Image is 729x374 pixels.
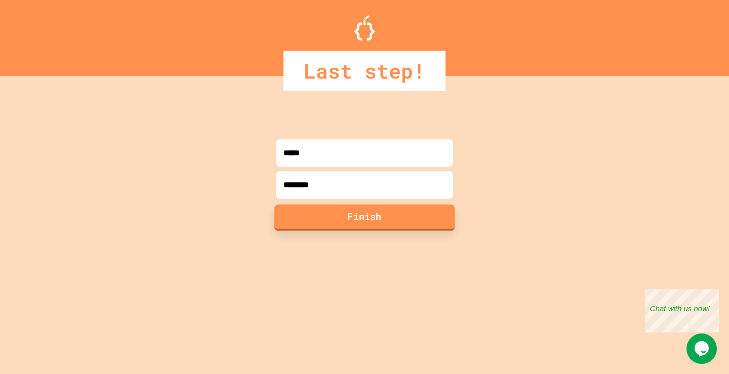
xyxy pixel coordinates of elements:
[354,15,375,41] img: Logo.svg
[283,51,445,91] div: Last step!
[686,333,719,364] iframe: chat widget
[645,289,719,332] iframe: chat widget
[274,204,455,231] button: Finish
